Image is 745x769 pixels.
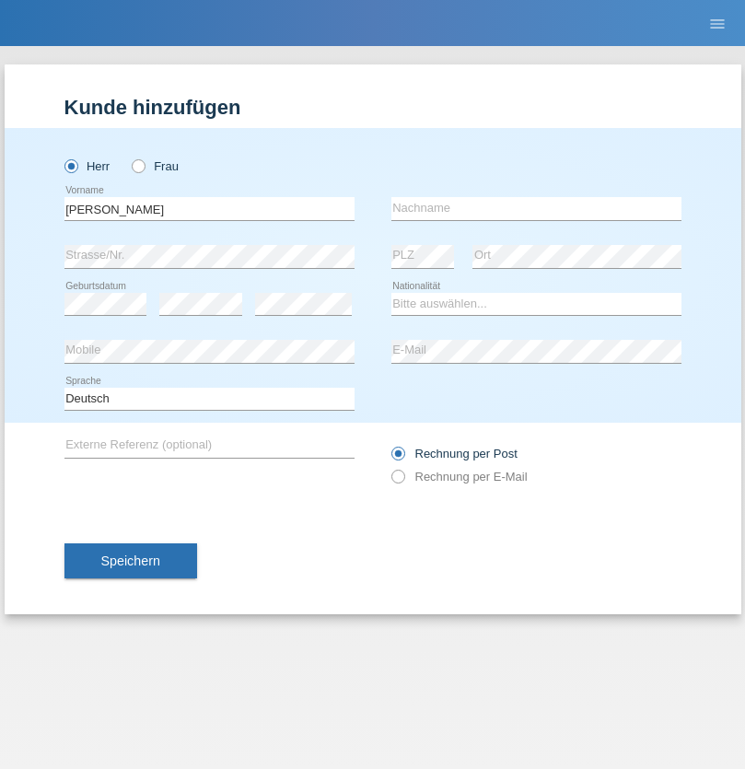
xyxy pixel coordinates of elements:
[391,470,403,493] input: Rechnung per E-Mail
[132,159,179,173] label: Frau
[64,96,681,119] h1: Kunde hinzufügen
[64,159,111,173] label: Herr
[132,159,144,171] input: Frau
[391,470,528,484] label: Rechnung per E-Mail
[391,447,518,460] label: Rechnung per Post
[699,17,736,29] a: menu
[101,553,160,568] span: Speichern
[708,15,727,33] i: menu
[64,543,197,578] button: Speichern
[391,447,403,470] input: Rechnung per Post
[64,159,76,171] input: Herr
